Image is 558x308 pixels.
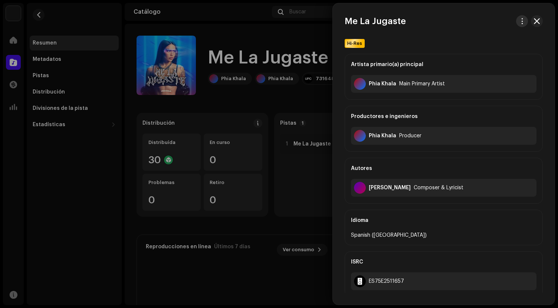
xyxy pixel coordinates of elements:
div: ES75E2511657 [369,278,404,284]
h3: Me La Jugaste [345,15,406,27]
span: Hi-Res [345,40,364,46]
div: Phia Khala [369,133,396,139]
div: Idioma [351,210,536,231]
div: Main Primary Artist [399,81,445,87]
div: Autores [351,158,536,179]
div: Spanish ([GEOGRAPHIC_DATA]) [351,231,536,240]
div: Phia Khala [369,81,396,87]
div: Composer & Lyricist [414,185,463,191]
div: ISRC [351,252,536,272]
div: Artista primario(a) principal [351,54,536,75]
div: Producer [399,133,421,139]
div: Productores e ingenieros [351,106,536,127]
div: Sofia Alejandra Aguirre Idrobo [369,185,411,191]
